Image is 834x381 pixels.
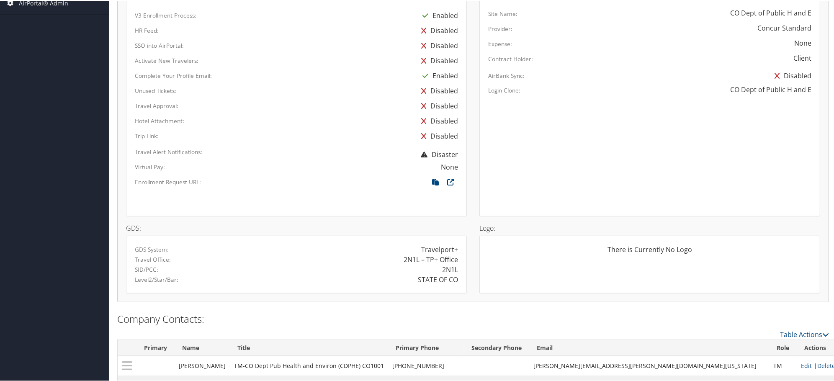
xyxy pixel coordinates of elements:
label: Travel Alert Notifications: [135,147,202,155]
div: Disabled [417,98,458,113]
th: Email [529,339,769,355]
label: Virtual Pay: [135,162,165,170]
div: CO Dept of Public H and E [730,7,811,17]
div: Disabled [417,37,458,52]
div: Enabled [418,7,458,22]
div: Disabled [417,52,458,67]
td: TM-CO Dept Pub Health and Environ (CDPHE) CO1001 [230,355,388,375]
label: Travel Office: [135,255,171,263]
a: Table Actions [780,329,829,338]
th: Primary Phone [388,339,464,355]
label: SSO into AirPortal: [135,41,184,49]
th: Primary [136,339,175,355]
label: Enrollment Request URL: [135,177,201,185]
label: Activate New Travelers: [135,56,198,64]
h2: Company Contacts: [117,311,829,325]
div: CO Dept of Public H and E [730,84,811,94]
div: Disabled [417,128,458,143]
label: Site Name: [488,9,517,17]
div: None [794,37,811,47]
div: Disabled [770,67,811,82]
label: Contract Holder: [488,54,533,62]
span: Disaster [417,149,458,158]
td: TM [769,355,797,375]
label: Trip Link: [135,131,159,139]
a: Edit [801,361,812,369]
td: [PHONE_NUMBER] [388,355,464,375]
label: Complete Your Profile Email: [135,71,212,79]
td: [PERSON_NAME][EMAIL_ADDRESS][PERSON_NAME][DOMAIN_NAME][US_STATE] [529,355,769,375]
div: Concur Standard [757,22,811,32]
div: Enabled [418,67,458,82]
div: Disabled [417,113,458,128]
label: HR Feed: [135,26,159,34]
th: Secondary Phone [464,339,529,355]
label: Level2/Star/Bar: [135,275,178,283]
div: Disabled [417,82,458,98]
label: V3 Enrollment Process: [135,10,196,19]
label: Expense: [488,39,512,47]
td: [PERSON_NAME] [175,355,230,375]
div: There is Currently No Logo [488,244,811,260]
th: Role [769,339,797,355]
th: Name [175,339,230,355]
label: Travel Approval: [135,101,178,109]
h4: Logo: [479,224,820,231]
label: Hotel Attachment: [135,116,184,124]
label: SID/PCC: [135,265,158,273]
div: Client [793,52,811,62]
label: Unused Tickets: [135,86,176,94]
th: Title [230,339,388,355]
label: Login Clone: [488,85,520,94]
div: STATE OF CO [418,274,458,284]
label: Provider: [488,24,512,32]
div: 2N1L [442,264,458,274]
label: AirBank Sync: [488,71,525,79]
div: 2N1L – TP+ Office [404,254,458,264]
div: None [441,161,458,171]
label: GDS System: [135,245,169,253]
h4: GDS: [126,224,467,231]
div: Disabled [417,22,458,37]
div: Travelport+ [421,244,458,254]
